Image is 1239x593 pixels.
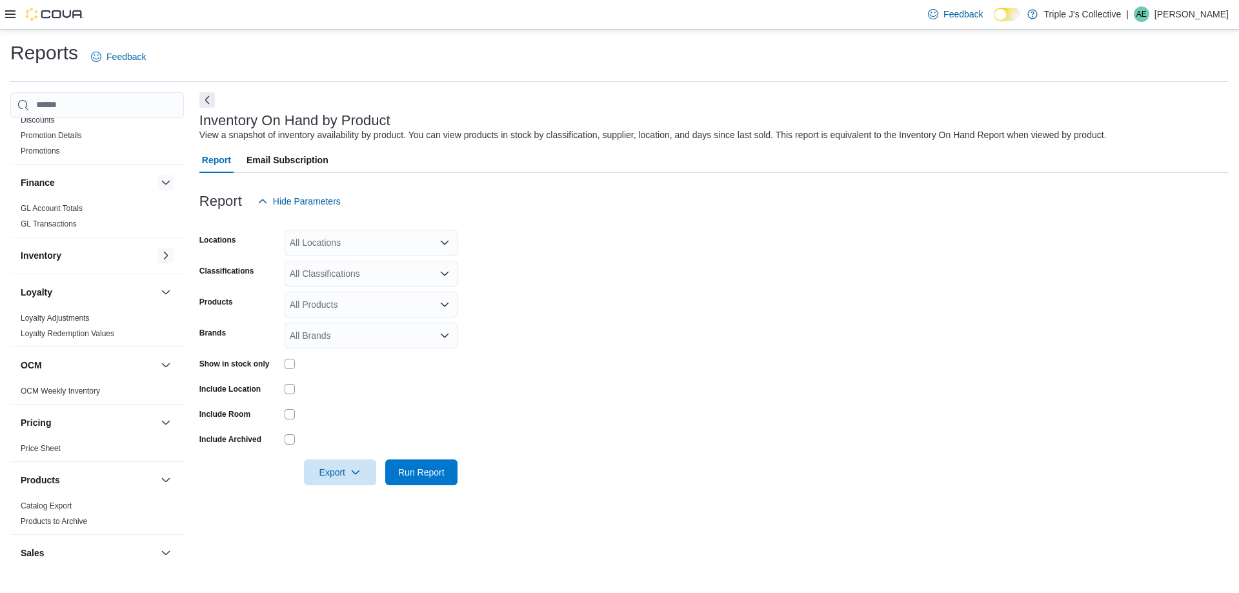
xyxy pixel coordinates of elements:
[199,113,390,128] h3: Inventory On Hand by Product
[252,188,346,214] button: Hide Parameters
[21,386,100,396] span: OCM Weekly Inventory
[398,466,445,479] span: Run Report
[304,459,376,485] button: Export
[21,219,77,229] span: GL Transactions
[21,359,156,372] button: OCM
[994,8,1021,21] input: Dark Mode
[21,249,156,262] button: Inventory
[10,383,184,404] div: OCM
[21,314,90,323] a: Loyalty Adjustments
[21,176,156,189] button: Finance
[21,146,60,156] a: Promotions
[199,297,233,307] label: Products
[1044,6,1122,22] p: Triple J's Collective
[158,285,174,300] button: Loyalty
[385,459,458,485] button: Run Report
[158,415,174,430] button: Pricing
[21,547,156,559] button: Sales
[10,310,184,347] div: Loyalty
[21,116,55,125] a: Discounts
[21,474,156,487] button: Products
[26,8,84,21] img: Cova
[199,328,226,338] label: Brands
[199,409,250,419] label: Include Room
[21,203,83,214] span: GL Account Totals
[199,434,261,445] label: Include Archived
[21,516,87,527] span: Products to Archive
[199,92,215,108] button: Next
[21,115,55,125] span: Discounts
[1126,6,1129,22] p: |
[202,147,231,173] span: Report
[158,472,174,488] button: Products
[199,194,242,209] h3: Report
[312,459,368,485] span: Export
[158,545,174,561] button: Sales
[21,416,51,429] h3: Pricing
[943,8,983,21] span: Feedback
[10,201,184,237] div: Finance
[21,146,60,156] span: Promotions
[21,443,61,454] span: Price Sheet
[439,237,450,248] button: Open list of options
[21,131,82,140] a: Promotion Details
[273,195,341,208] span: Hide Parameters
[199,384,261,394] label: Include Location
[10,498,184,534] div: Products
[199,128,1107,142] div: View a snapshot of inventory availability by product. You can view products in stock by classific...
[21,501,72,510] a: Catalog Export
[1134,6,1149,22] div: Anna Elias
[439,268,450,279] button: Open list of options
[21,130,82,141] span: Promotion Details
[158,175,174,190] button: Finance
[21,444,61,453] a: Price Sheet
[994,21,994,22] span: Dark Mode
[21,329,114,338] a: Loyalty Redemption Values
[106,50,146,63] span: Feedback
[439,330,450,341] button: Open list of options
[21,286,52,299] h3: Loyalty
[199,235,236,245] label: Locations
[21,328,114,339] span: Loyalty Redemption Values
[1154,6,1229,22] p: [PERSON_NAME]
[21,359,42,372] h3: OCM
[21,219,77,228] a: GL Transactions
[439,299,450,310] button: Open list of options
[21,313,90,323] span: Loyalty Adjustments
[158,248,174,263] button: Inventory
[21,387,100,396] a: OCM Weekly Inventory
[10,112,184,164] div: Discounts & Promotions
[21,416,156,429] button: Pricing
[199,359,270,369] label: Show in stock only
[21,547,45,559] h3: Sales
[247,147,328,173] span: Email Subscription
[158,357,174,373] button: OCM
[21,517,87,526] a: Products to Archive
[10,40,78,66] h1: Reports
[86,44,151,70] a: Feedback
[21,286,156,299] button: Loyalty
[21,176,55,189] h3: Finance
[21,249,61,262] h3: Inventory
[10,441,184,461] div: Pricing
[21,474,60,487] h3: Products
[21,204,83,213] a: GL Account Totals
[923,1,988,27] a: Feedback
[1136,6,1147,22] span: AE
[199,266,254,276] label: Classifications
